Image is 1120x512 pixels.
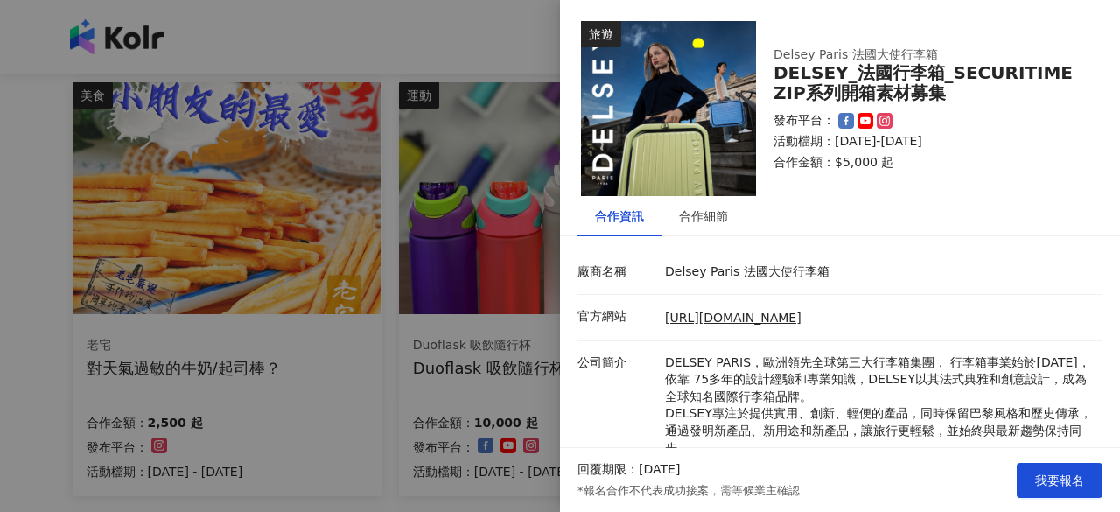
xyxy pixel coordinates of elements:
div: DELSEY_法國行李箱_SECURITIME ZIP系列開箱素材募集 [773,63,1081,103]
p: *報名合作不代表成功接案，需等候業主確認 [577,483,800,499]
div: Delsey Paris 法國大使行李箱 [773,46,1053,64]
p: 合作金額： $5,000 起 [773,154,1081,172]
p: 回覆期限：[DATE] [577,461,680,479]
a: [URL][DOMAIN_NAME] [665,311,801,325]
div: 旅遊 [581,21,621,47]
p: DELSEY PARIS，歐洲領先全球第三大行李箱集團， 行李箱事業始於[DATE]，依靠 75多年的設計經驗和專業知識，DELSEY以其法式典雅和創意設計，成為全球知名國際行李箱品牌。 DEL... [665,354,1094,492]
span: 我要報名 [1035,473,1084,487]
button: 我要報名 [1017,463,1102,498]
p: 官方網站 [577,308,656,326]
div: 合作細節 [679,207,728,226]
p: Delsey Paris 法國大使行李箱 [665,263,1094,281]
div: 合作資訊 [595,207,644,226]
img: 【DELSEY】SECURITIME ZIP旅行箱 [581,21,756,196]
p: 公司簡介 [577,354,656,372]
p: 發布平台： [773,112,835,130]
p: 活動檔期：[DATE]-[DATE] [773,133,1081,151]
p: 廠商名稱 [577,263,656,281]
